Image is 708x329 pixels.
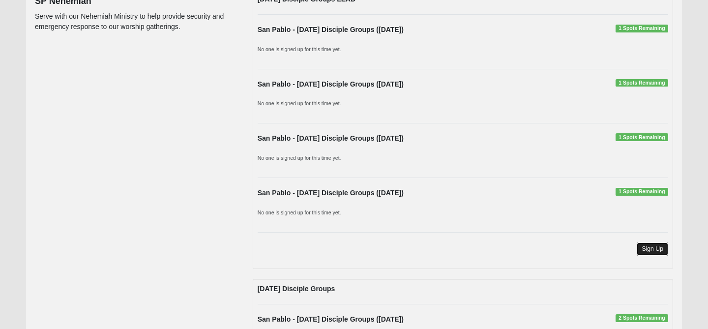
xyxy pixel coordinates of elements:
[637,242,668,256] a: Sign Up
[258,189,404,197] strong: San Pablo - [DATE] Disciple Groups ([DATE])
[258,209,341,215] small: No one is signed up for this time yet.
[258,80,404,88] strong: San Pablo - [DATE] Disciple Groups ([DATE])
[258,155,341,161] small: No one is signed up for this time yet.
[258,100,341,106] small: No one is signed up for this time yet.
[258,46,341,52] small: No one is signed up for this time yet.
[35,11,238,32] p: Serve with our Nehemiah Ministry to help provide security and emergency response to our worship g...
[258,26,404,33] strong: San Pablo - [DATE] Disciple Groups ([DATE])
[616,25,668,32] span: 1 Spots Remaining
[258,285,335,293] strong: [DATE] Disciple Groups
[258,134,404,142] strong: San Pablo - [DATE] Disciple Groups ([DATE])
[616,188,668,196] span: 1 Spots Remaining
[258,315,404,323] strong: San Pablo - [DATE] Disciple Groups ([DATE])
[616,79,668,87] span: 1 Spots Remaining
[616,133,668,141] span: 1 Spots Remaining
[616,314,668,322] span: 2 Spots Remaining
